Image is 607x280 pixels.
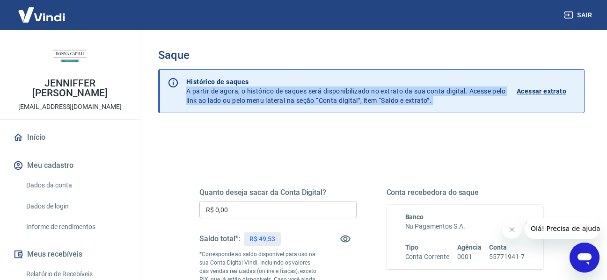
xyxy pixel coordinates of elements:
[405,252,449,262] h6: Conta Corrente
[158,49,585,62] h3: Saque
[186,77,505,105] p: A partir de agora, o histórico de saques será disponibilizado no extrato da sua conta digital. Ac...
[457,252,482,262] h6: 0001
[11,155,129,176] button: Meu cadastro
[22,176,129,195] a: Dados da conta
[503,220,521,239] iframe: Fechar mensagem
[199,234,240,244] h5: Saldo total*:
[405,213,424,221] span: Banco
[562,7,596,24] button: Sair
[51,37,89,75] img: 7b3065ec-bde3-4dcc-aaa7-a6582a924a83.jpeg
[199,188,357,197] h5: Quanto deseja sacar da Conta Digital?
[387,188,544,197] h5: Conta recebedora do saque
[186,77,505,86] p: Histórico de saques
[11,127,129,148] a: Início
[11,0,72,29] img: Vindi
[405,244,419,251] span: Tipo
[18,102,122,112] p: [EMAIL_ADDRESS][DOMAIN_NAME]
[517,77,577,105] a: Acessar extrato
[22,217,129,237] a: Informe de rendimentos
[11,244,129,265] button: Meus recebíveis
[489,252,525,262] h6: 55771941-7
[457,244,482,251] span: Agência
[525,218,600,239] iframe: Mensagem da empresa
[6,7,79,14] span: Olá! Precisa de ajuda?
[22,197,129,216] a: Dados de login
[7,79,132,98] p: JENNIFFER [PERSON_NAME]
[249,234,275,244] p: R$ 49,53
[489,244,507,251] span: Conta
[405,222,525,231] h6: Nu Pagamentos S.A.
[517,86,566,96] p: Acessar extrato
[570,243,600,273] iframe: Botão para abrir a janela de mensagens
